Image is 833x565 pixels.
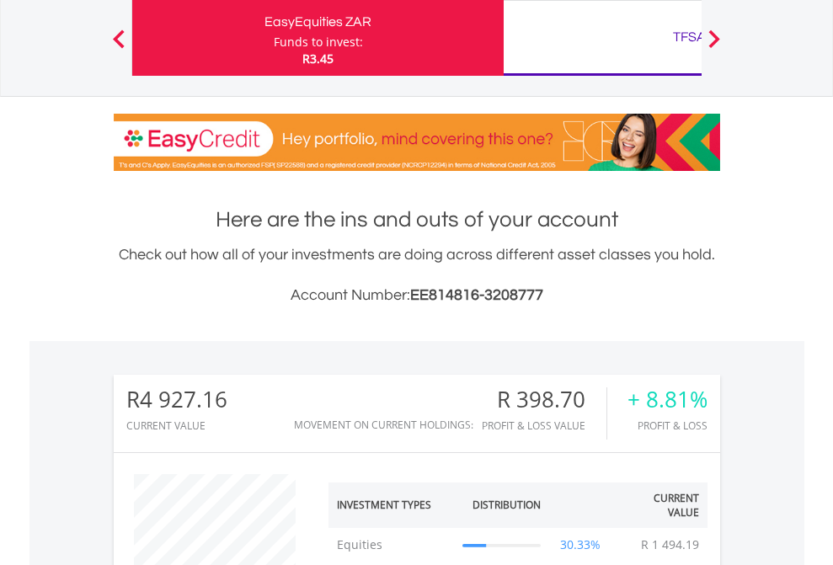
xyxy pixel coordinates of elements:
div: Profit & Loss Value [482,420,606,431]
div: EasyEquities ZAR [142,10,494,34]
img: EasyCredit Promotion Banner [114,114,720,171]
div: Movement on Current Holdings: [294,419,473,430]
button: Previous [102,38,136,55]
div: Funds to invest: [274,34,363,51]
h3: Account Number: [114,284,720,307]
button: Next [697,38,731,55]
td: 30.33% [549,528,612,562]
th: Investment Types [328,482,455,528]
div: R4 927.16 [126,387,227,412]
div: Profit & Loss [627,420,708,431]
span: R3.45 [302,51,334,67]
span: EE814816-3208777 [410,287,543,303]
div: CURRENT VALUE [126,420,227,431]
th: Current Value [612,482,708,528]
div: Distribution [473,498,541,512]
div: Check out how all of your investments are doing across different asset classes you hold. [114,243,720,307]
div: R 398.70 [482,387,606,412]
h1: Here are the ins and outs of your account [114,205,720,235]
div: + 8.81% [627,387,708,412]
td: Equities [328,528,455,562]
td: R 1 494.19 [633,528,708,562]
